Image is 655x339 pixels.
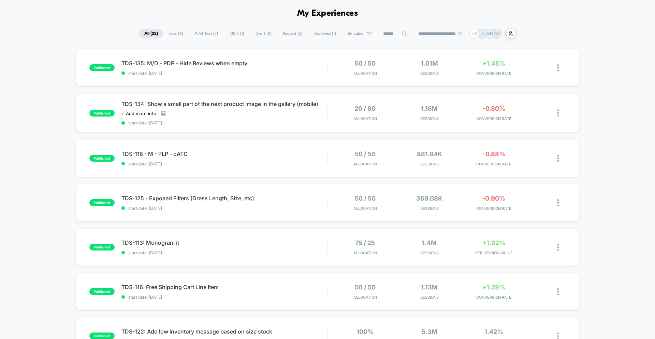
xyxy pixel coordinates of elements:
span: 1.01M [421,60,438,67]
span: 100% [356,328,374,335]
span: 1.16M [421,105,438,112]
span: 100% ( 1 ) [224,29,249,38]
span: 50 / 50 [355,195,376,202]
span: TDS-116: Free Shipping Cart Line Item [121,284,327,290]
span: TDS-134: Show a small part of the next product image in the gallery (mobile) [121,100,327,107]
img: close [557,155,559,162]
span: +1.45% [482,60,505,67]
span: published [89,155,115,162]
span: start date: [DATE] [121,206,327,211]
span: 50 / 50 [355,284,376,291]
p: GC [494,31,500,36]
span: +1.92% [482,239,505,246]
span: Draft ( 9 ) [250,29,277,38]
span: 20 / 80 [354,105,376,112]
span: Sessions [399,206,460,211]
span: All ( 22 ) [139,29,163,38]
span: +1.29% [482,284,505,291]
span: start date: [DATE] [121,71,327,76]
img: close [557,199,559,206]
img: close [557,64,559,71]
span: PER SESSION VALUE [463,250,524,255]
span: start date: [DATE] [121,250,327,255]
span: published [89,64,115,71]
span: published [89,288,115,295]
span: 5.3M [422,328,437,335]
span: Allocation [353,162,377,166]
span: 881.84k [417,150,442,158]
span: Sessions [399,71,460,76]
span: Sessions [399,250,460,255]
span: -0.88% [483,150,505,158]
h1: My Experiences [297,9,358,18]
span: CONVERSION RATE [463,71,524,76]
p: JK [479,31,484,36]
span: Sessions [399,295,460,300]
span: Sessions [399,162,460,166]
span: published [89,244,115,250]
span: Allocation [353,250,377,255]
span: 1.4M [422,239,437,246]
span: published [89,199,115,206]
span: published [89,110,115,117]
span: CONVERSION RATE [463,295,524,300]
span: TDS-118 - M - PLP - qATC [121,150,327,157]
span: 50 / 50 [355,60,376,67]
img: close [557,109,559,117]
span: Sessions [399,116,460,121]
p: MH [486,31,493,36]
span: start date: [DATE] [121,295,327,300]
span: 369.08k [416,195,442,202]
img: end [458,31,462,36]
span: 75 / 25 [355,239,375,246]
span: A/B Test ( 7 ) [189,29,223,38]
span: -0.90% [482,195,505,202]
span: TDS-125 - Exposed Filters (Dress Length, Size, etc) [121,195,327,202]
span: + Add more info [121,111,156,116]
span: Allocation [353,71,377,76]
span: 1.42% [484,328,503,335]
div: + 3 [469,29,479,39]
span: Live ( 8 ) [164,29,188,38]
span: Archived ( 1 ) [309,29,341,38]
span: start date: [DATE] [121,161,327,166]
span: TDS-135: M/D - PDP - Hide Reviews when empty [121,60,327,67]
span: Paused ( 5 ) [278,29,308,38]
img: close [557,244,559,251]
span: 50 / 50 [355,150,376,158]
span: CONVERSION RATE [463,206,524,211]
span: -0.80% [483,105,505,112]
span: Allocation [353,295,377,300]
span: Allocation [353,116,377,121]
span: By Label [347,31,364,36]
span: TDS-122: Add low inventory message based on size stock [121,328,327,335]
span: CONVERSION RATE [463,116,524,121]
span: Allocation [353,206,377,211]
span: CONVERSION RATE [463,162,524,166]
span: 1.13M [421,284,438,291]
span: TDS-113: Monogram it [121,239,327,246]
img: close [557,288,559,295]
span: start date: [DATE] [121,120,327,125]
